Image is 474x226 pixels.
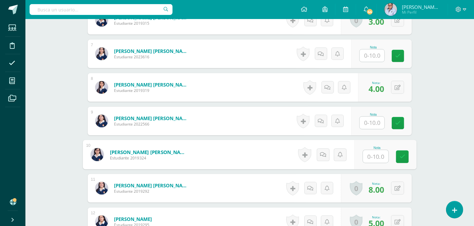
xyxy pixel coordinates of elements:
span: Estudiante 2019292 [114,189,190,194]
span: 4.00 [369,83,384,94]
img: 8e0900b7d2c419510f864cc0b06d5426.png [95,182,108,195]
span: 8.00 [369,184,384,195]
span: Estudiante 2019324 [110,155,188,161]
img: c8e31bde23e86156a0c35dcbc775c1a6.png [95,14,108,27]
a: [PERSON_NAME] [PERSON_NAME] [110,149,188,155]
a: [PERSON_NAME] [PERSON_NAME] de [PERSON_NAME] [114,48,190,54]
img: df51c98f3c81ee7077a4d19667494d61.png [95,115,108,127]
div: Nota: [369,81,384,85]
span: Estudiante 2019319 [114,88,190,93]
div: Nota: [369,215,384,219]
img: 2172985a76704d511378705c460d31b9.png [384,3,397,16]
a: [PERSON_NAME] [114,216,152,222]
span: Estudiante 2022566 [114,121,190,127]
div: Nota [359,113,387,116]
input: 0-10.0 [360,49,384,62]
a: [PERSON_NAME] [PERSON_NAME] [114,115,190,121]
input: Busca un usuario... [30,4,173,15]
div: Nota [359,46,387,49]
span: 3.00 [369,16,384,27]
span: Estudiante 2023616 [114,54,190,60]
a: 0 [350,13,362,28]
img: d4e5516f0f52c01e7b1fb8f75a30b0e0.png [95,81,108,94]
img: 4c589216f79d70e51ac5d327332eee76.png [91,148,104,161]
span: Mi Perfil [402,10,440,15]
div: Nota: [369,181,384,186]
img: b5ddf9f8aa506f0dd99733c5ff6027bb.png [95,48,108,60]
a: [PERSON_NAME] [PERSON_NAME] [114,81,190,88]
span: Estudiante 2019315 [114,21,190,26]
input: 0-10.0 [363,150,389,163]
input: 0-10.0 [360,117,384,129]
a: [PERSON_NAME] [PERSON_NAME] [114,182,190,189]
div: Nota [363,146,392,150]
a: 0 [350,181,362,196]
span: [PERSON_NAME] de los [PERSON_NAME] [402,4,440,10]
span: 44 [366,8,373,15]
